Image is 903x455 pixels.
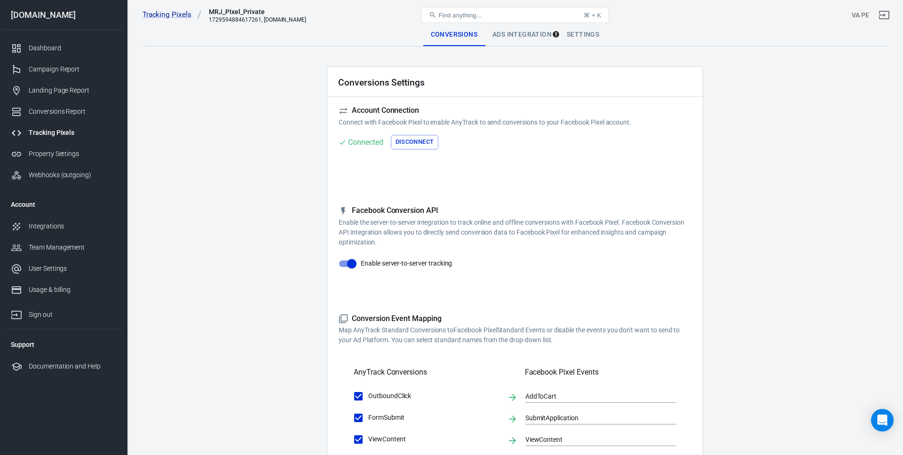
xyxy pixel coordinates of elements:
[3,59,124,80] a: Campaign Report
[354,368,427,377] h5: AnyTrack Conversions
[3,143,124,165] a: Property Settings
[525,412,662,424] input: Event Name
[29,128,116,138] div: Tracking Pixels
[368,434,499,444] span: ViewContent
[438,12,481,19] span: Find anything...
[423,24,485,46] div: Conversions
[368,413,499,423] span: FormSubmit
[338,78,425,87] h2: Conversions Settings
[3,165,124,186] a: Webhooks (outgoing)
[873,4,895,26] a: Sign out
[29,221,116,231] div: Integrations
[871,409,894,431] div: Open Intercom Messenger
[29,285,116,295] div: Usage & billing
[29,264,116,274] div: User Settings
[3,38,124,59] a: Dashboard
[3,11,124,19] div: [DOMAIN_NAME]
[209,16,306,23] div: 1729594884617261, tuume.com
[3,193,124,216] li: Account
[29,43,116,53] div: Dashboard
[339,325,691,345] p: Map AnyTrack Standard Conversions to Facebook Pixel Standard Events or disable the events you don...
[559,24,607,46] div: Settings
[361,259,452,268] span: Enable server-to-server tracking
[209,7,303,16] div: MRJ_PIxel_Private
[29,361,116,371] div: Documentation and Help
[339,106,691,116] h5: Account Connection
[29,310,116,320] div: Sign out
[3,237,124,258] a: Team Management
[525,390,662,402] input: Event Name
[3,300,124,325] a: Sign out
[29,107,116,117] div: Conversions Report
[339,314,691,324] h5: Conversion Event Mapping
[552,30,560,39] div: Tooltip anchor
[29,243,116,252] div: Team Management
[525,433,662,445] input: Event Name
[3,333,124,356] li: Support
[3,80,124,101] a: Landing Page Report
[368,391,499,401] span: OutboundClick
[3,101,124,122] a: Conversions Report
[852,10,869,20] div: Account id: qidNBLJg
[525,368,676,377] h5: Facebook Pixel Events
[421,7,609,23] button: Find anything...⌘ + K
[584,12,601,19] div: ⌘ + K
[29,149,116,159] div: Property Settings
[143,10,202,20] a: Tracking Pixels
[3,122,124,143] a: Tracking Pixels
[485,24,559,46] div: Ads Integration
[29,64,116,74] div: Campaign Report
[3,279,124,300] a: Usage & billing
[3,258,124,279] a: User Settings
[3,216,124,237] a: Integrations
[348,136,383,148] div: Connected
[29,170,116,180] div: Webhooks (outgoing)
[339,218,691,247] p: Enable the server-to-server integration to track online and offline conversions with Facebook Pix...
[29,86,116,95] div: Landing Page Report
[339,118,691,127] p: Connect with Facebook Pixel to enable AnyTrack to send conversions to your Facebook Pixel account.
[391,135,439,149] button: Disconnect
[339,206,691,216] h5: Facebook Conversion API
